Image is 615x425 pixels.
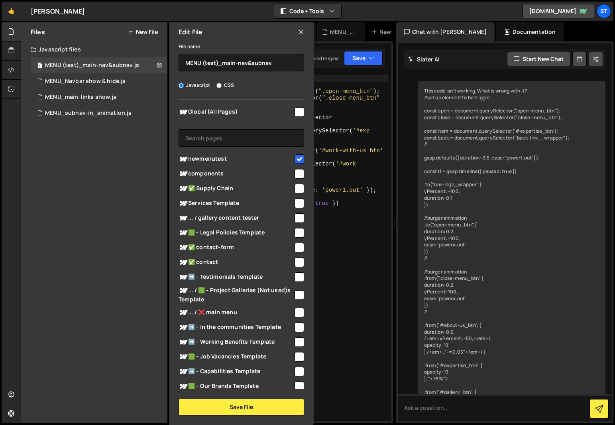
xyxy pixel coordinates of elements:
[179,367,293,376] span: ➡️ - Capabilities Template
[179,243,293,252] span: ✅ contact-form
[45,94,116,101] div: MENU_main-links show.js
[597,4,611,18] a: St
[31,28,45,36] h2: Files
[179,83,184,88] input: Javascript
[408,55,440,63] h2: Slater AI
[31,89,167,105] div: 16445/44745.js
[344,51,383,65] button: Save
[523,4,594,18] a: [DOMAIN_NAME]
[179,154,293,164] span: newmenutest
[179,129,304,147] input: Search pages
[31,57,167,73] div: MENU (test)_main-nav&subnav.js
[216,83,222,88] input: CSS
[179,213,293,223] span: ... / gallery content tester
[179,323,293,332] span: ➡️ - in the communities Template
[179,258,293,267] span: ✅ contact
[179,286,293,303] span: ... / 🟩 - Project Galleries (Not used)s Template
[274,4,341,18] button: Code + Tools
[31,105,167,121] div: 16445/44754.js
[31,6,85,16] div: [PERSON_NAME]
[179,382,293,391] span: 🟩 - Our Brands Template
[179,81,210,89] label: Javascript
[45,78,126,85] div: MENU_Navbar show & hide.js
[21,41,167,57] div: Javascript files
[179,272,293,282] span: ➡️ - Testimonials Template
[330,28,356,36] div: MENU_subnav-in_animation.js
[496,22,564,41] div: Documentation
[285,55,339,62] div: Dev and prod in sync
[31,73,167,89] div: MENU_Navbar show & hide.js
[128,29,158,35] button: New File
[179,199,293,208] span: Services Template
[37,63,42,69] span: 1
[179,54,304,71] input: Name
[396,22,495,41] div: Chat with [PERSON_NAME]
[179,28,202,36] h2: Edit File
[507,52,570,66] button: Start new chat
[179,184,293,193] span: ✅ Supply Chain
[2,2,21,21] a: 🤙
[179,107,293,117] span: Global (All Pages)
[179,43,200,51] label: File name
[179,352,293,362] span: 🟩 - Job Vacancies Template
[45,62,139,69] div: MENU (test)_main-nav&subnav.js
[45,110,132,117] div: MENU_subnav-in_animation.js
[216,81,234,89] label: CSS
[179,399,304,415] button: Save File
[371,28,405,36] div: New File
[179,337,293,347] span: ➡️ - Working Benefits Template
[179,169,293,179] span: components
[179,308,293,317] span: ... / ❌ main menu
[179,228,293,238] span: 🟩 - Legal Policies Template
